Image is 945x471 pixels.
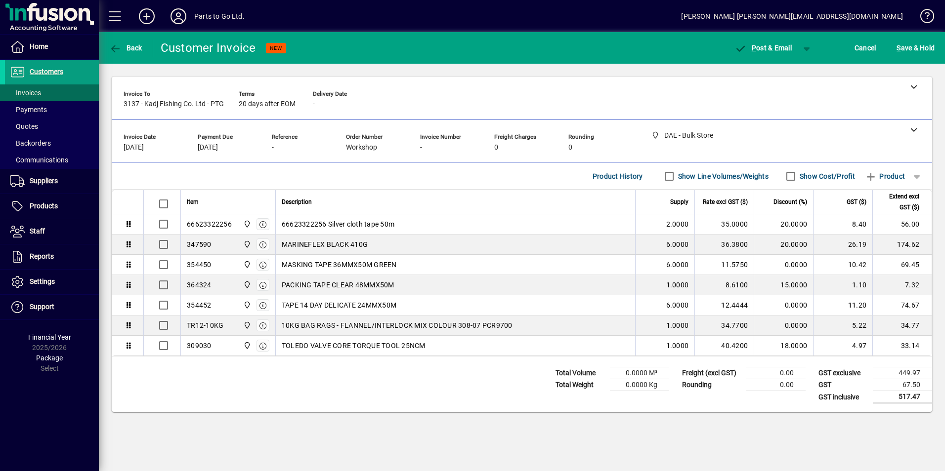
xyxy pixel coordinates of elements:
button: Cancel [852,39,879,57]
span: Cancel [855,40,876,56]
td: 10.42 [813,255,872,275]
span: 6.0000 [666,300,689,310]
td: 0.00 [746,379,806,391]
span: Supply [670,196,688,207]
label: Show Cost/Profit [798,171,855,181]
span: Home [30,42,48,50]
span: Customers [30,68,63,76]
button: Save & Hold [894,39,937,57]
div: Parts to Go Ltd. [194,8,245,24]
td: 0.0000 [754,295,813,315]
div: 354452 [187,300,212,310]
span: Description [282,196,312,207]
button: Post & Email [730,39,797,57]
span: DAE - Bulk Store [241,219,252,230]
a: Settings [5,270,99,294]
td: 0.0000 M³ [610,367,669,379]
span: [DATE] [124,144,144,152]
a: Backorders [5,135,99,152]
span: GST ($) [847,196,866,207]
div: 66623322256 [187,219,232,229]
div: 364324 [187,280,212,290]
a: Payments [5,101,99,118]
td: GST inclusive [814,391,873,403]
td: GST [814,379,873,391]
a: Reports [5,244,99,269]
span: 3137 - Kadj Fishing Co. Ltd - PTG [124,100,224,108]
span: 6.0000 [666,260,689,270]
td: 15.0000 [754,275,813,295]
a: Invoices [5,84,99,101]
app-page-header-button: Back [99,39,153,57]
div: 34.7700 [701,320,748,330]
a: Communications [5,152,99,168]
span: 10KG BAG RAGS - FLANNEL/INTERLOCK MIX COLOUR 308-07 PCR9700 [282,320,513,330]
button: Product [860,167,910,185]
span: PACKING TAPE CLEAR 48MMX50M [282,280,394,290]
span: DAE - Bulk Store [241,259,252,270]
td: 11.20 [813,295,872,315]
a: Products [5,194,99,219]
span: 0 [568,144,572,152]
span: P [752,44,756,52]
div: 12.4444 [701,300,748,310]
td: Rounding [677,379,746,391]
span: DAE - Bulk Store [241,340,252,351]
span: Payments [10,106,47,114]
span: Staff [30,227,45,235]
a: Knowledge Base [913,2,933,34]
span: 6.0000 [666,239,689,249]
span: Package [36,354,63,362]
div: TR12-10KG [187,320,223,330]
span: DAE - Bulk Store [241,279,252,290]
span: Back [109,44,142,52]
a: Quotes [5,118,99,135]
span: DAE - Bulk Store [241,300,252,311]
td: 0.00 [746,367,806,379]
td: 4.97 [813,336,872,355]
span: 1.0000 [666,341,689,351]
span: S [897,44,901,52]
td: 67.50 [873,379,932,391]
span: - [272,144,274,152]
span: 0 [494,144,498,152]
span: Extend excl GST ($) [879,191,919,213]
div: 11.5750 [701,260,748,270]
td: 174.62 [872,235,932,255]
div: Customer Invoice [161,40,256,56]
span: 66623322256 Silver cloth tape 50m [282,219,394,229]
span: MARINEFLEX BLACK 410G [282,239,368,249]
span: Communications [10,156,68,164]
div: 354450 [187,260,212,270]
div: 347590 [187,239,212,249]
td: 34.77 [872,315,932,336]
label: Show Line Volumes/Weights [676,171,769,181]
span: TOLEDO VALVE CORE TORQUE TOOL 25NCM [282,341,426,351]
td: Total Weight [551,379,610,391]
span: 1.0000 [666,280,689,290]
td: 517.47 [873,391,932,403]
span: - [420,144,422,152]
td: 18.0000 [754,336,813,355]
span: Product [865,168,905,184]
span: Workshop [346,144,377,152]
div: 36.3800 [701,239,748,249]
td: 26.19 [813,235,872,255]
span: Item [187,196,199,207]
button: Back [107,39,145,57]
span: 2.0000 [666,219,689,229]
span: MASKING TAPE 36MMX50M GREEN [282,260,397,270]
span: Discount (%) [773,196,807,207]
span: [DATE] [198,144,218,152]
td: 1.10 [813,275,872,295]
span: Product History [593,168,643,184]
td: 449.97 [873,367,932,379]
td: 74.67 [872,295,932,315]
td: GST exclusive [814,367,873,379]
span: NEW [270,45,282,51]
div: 8.6100 [701,280,748,290]
span: 1.0000 [666,320,689,330]
span: ave & Hold [897,40,935,56]
span: TAPE 14 DAY DELICATE 24MMX50M [282,300,396,310]
a: Home [5,35,99,59]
